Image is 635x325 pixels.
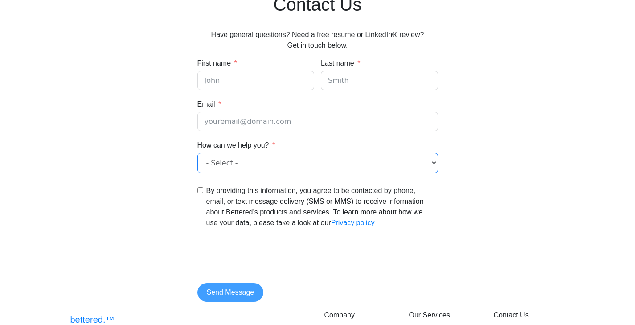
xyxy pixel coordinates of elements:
[409,311,480,319] h6: Our Services
[197,58,237,69] label: First name
[197,140,275,151] label: How can we help you?
[197,153,438,173] select: How can we help you?
[197,239,333,274] iframe: reCAPTCHA
[197,99,221,110] label: Email
[324,311,396,319] h6: Company
[494,311,565,319] h6: Contact Us
[321,71,438,90] input: Smith
[206,185,436,228] p: By providing this information, you agree to be contacted by phone, email, or text message deliver...
[197,29,438,51] p: Have general questions? Need a free resume or LinkedIn® review? Get in touch below.
[197,187,203,193] input: Terms and Conditions: By providing this information, you agree to be contacted by phone, email, o...
[197,182,438,228] label: Terms and Conditions: By providing this information, you agree to be contacted by phone, email, o...
[197,71,315,90] input: John
[321,58,360,69] label: Last name
[331,219,375,226] a: Privacy policy
[197,283,264,302] button: Send Message
[197,112,438,131] input: Email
